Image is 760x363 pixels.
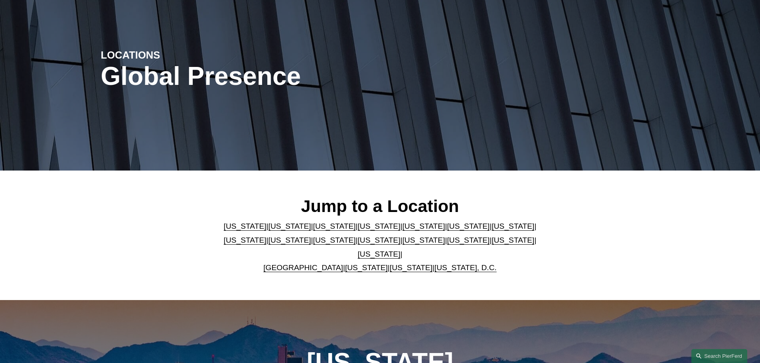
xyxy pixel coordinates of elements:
a: [US_STATE] [402,236,445,244]
a: [US_STATE] [313,222,356,230]
a: [US_STATE] [390,263,432,272]
a: [GEOGRAPHIC_DATA] [263,263,343,272]
a: [US_STATE] [358,250,401,258]
a: [US_STATE] [358,222,401,230]
a: [US_STATE] [268,236,311,244]
a: [US_STATE] [447,236,490,244]
a: [US_STATE] [492,222,534,230]
p: | | | | | | | | | | | | | | | | | | [217,220,543,275]
a: [US_STATE] [447,222,490,230]
a: [US_STATE] [345,263,388,272]
a: [US_STATE] [492,236,534,244]
a: [US_STATE] [313,236,356,244]
h4: LOCATIONS [101,49,241,61]
h1: Global Presence [101,62,473,91]
a: [US_STATE] [358,236,401,244]
a: Search this site [691,349,747,363]
a: [US_STATE] [224,222,266,230]
a: [US_STATE] [402,222,445,230]
a: [US_STATE], D.C. [434,263,497,272]
h2: Jump to a Location [217,196,543,216]
a: [US_STATE] [224,236,266,244]
a: [US_STATE] [268,222,311,230]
